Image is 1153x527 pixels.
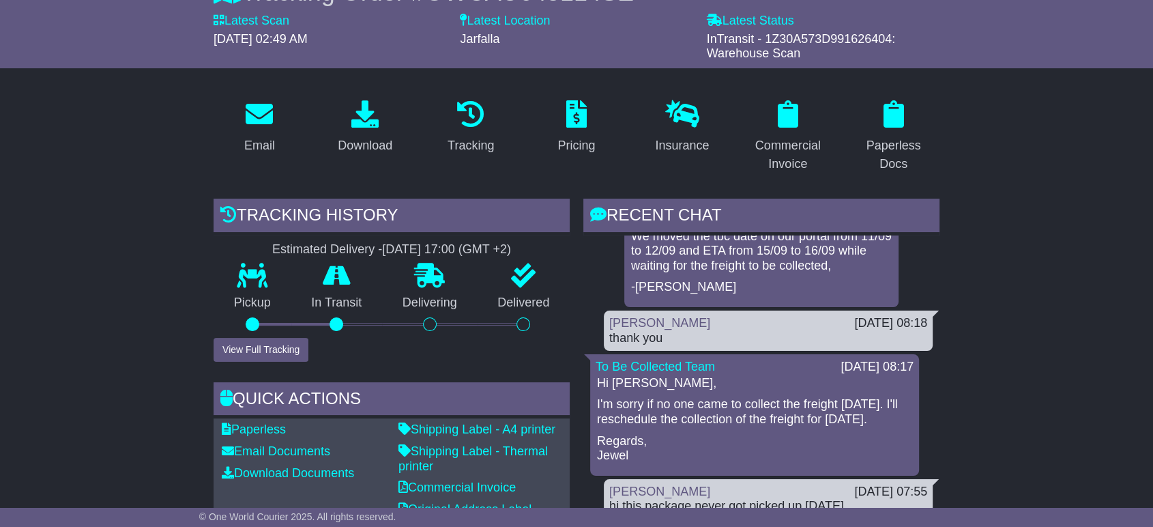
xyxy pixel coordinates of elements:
[707,14,794,29] label: Latest Status
[199,511,396,522] span: © One World Courier 2025. All rights reserved.
[609,316,710,330] a: [PERSON_NAME]
[557,137,595,155] div: Pricing
[222,444,330,458] a: Email Documents
[329,96,401,160] a: Download
[214,14,289,29] label: Latest Scan
[856,137,931,173] div: Paperless Docs
[214,382,570,419] div: Quick Actions
[460,32,499,46] span: Jarfalla
[597,376,912,391] p: Hi [PERSON_NAME],
[655,137,709,155] div: Insurance
[398,481,516,494] a: Commercial Invoice
[854,316,927,331] div: [DATE] 08:18
[214,242,570,257] div: Estimated Delivery -
[609,499,927,514] div: hi this package never got picked up [DATE]
[742,96,834,178] a: Commercial Invoice
[398,444,548,473] a: Shipping Label - Thermal printer
[222,466,354,480] a: Download Documents
[214,296,291,311] p: Pickup
[439,96,503,160] a: Tracking
[583,199,939,236] div: RECENT CHAT
[398,502,531,516] a: Original Address Label
[847,96,939,178] a: Paperless Docs
[382,242,511,257] div: [DATE] 17:00 (GMT +2)
[235,96,284,160] a: Email
[631,229,892,274] p: We moved the tbc date on our portal from 11/09 to 12/09 and ETA from 15/09 to 16/09 while waiting...
[707,32,896,61] span: InTransit - 1Z30A573D991626404: Warehouse Scan
[596,360,715,373] a: To Be Collected Team
[609,331,927,346] div: thank you
[214,32,308,46] span: [DATE] 02:49 AM
[841,360,914,375] div: [DATE] 08:17
[597,397,912,427] p: I'm sorry if no one came to collect the freight [DATE]. I'll reschedule the collection of the fre...
[291,296,383,311] p: In Transit
[214,199,570,236] div: Tracking history
[609,485,710,498] a: [PERSON_NAME]
[750,137,825,173] div: Commercial Invoice
[478,296,570,311] p: Delivered
[597,434,912,464] p: Regards, Jewel
[398,423,555,436] a: Shipping Label - A4 printer
[244,137,275,155] div: Email
[854,485,927,500] div: [DATE] 07:55
[631,280,892,295] p: -[PERSON_NAME]
[448,137,494,155] div: Tracking
[214,338,308,362] button: View Full Tracking
[460,14,550,29] label: Latest Location
[382,296,478,311] p: Delivering
[549,96,604,160] a: Pricing
[338,137,392,155] div: Download
[646,96,718,160] a: Insurance
[222,423,286,436] a: Paperless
